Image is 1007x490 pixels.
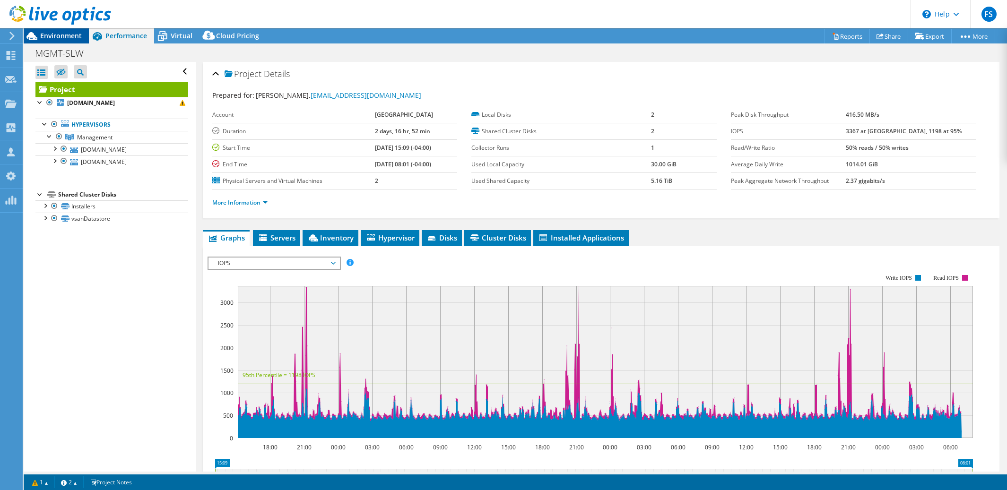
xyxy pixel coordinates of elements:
text: 06:00 [671,443,686,451]
span: Inventory [307,233,354,242]
text: Write IOPS [885,275,912,281]
b: 2 [375,177,378,185]
b: 2 days, 16 hr, 52 min [375,127,430,135]
span: Details [264,68,290,79]
b: 3367 at [GEOGRAPHIC_DATA], 1198 at 95% [846,127,962,135]
text: 03:00 [909,443,924,451]
text: 1000 [220,389,234,397]
text: 00:00 [603,443,617,451]
b: 50% reads / 50% writes [846,144,909,152]
b: 30.00 GiB [651,160,677,168]
text: 09:00 [433,443,448,451]
text: 2000 [220,344,234,352]
b: [GEOGRAPHIC_DATA] [375,111,433,119]
b: 2.37 gigabits/s [846,177,885,185]
b: 416.50 MB/s [846,111,879,119]
a: Export [908,29,952,43]
text: 500 [223,412,233,420]
b: [DATE] 08:01 (-04:00) [375,160,431,168]
text: 00:00 [331,443,346,451]
span: Graphs [208,233,245,242]
text: 18:00 [263,443,278,451]
a: vsanDatastore [35,213,188,225]
text: 95th Percentile = 1198 IOPS [243,371,315,379]
label: Prepared for: [212,91,254,100]
a: Installers [35,200,188,213]
label: Used Local Capacity [471,160,651,169]
a: Project [35,82,188,97]
h1: MGMT-SLW [31,48,98,59]
a: Project Notes [83,476,139,488]
text: 03:00 [637,443,651,451]
b: 2 [651,127,654,135]
text: 00:00 [875,443,890,451]
label: Start Time [212,143,375,153]
a: 2 [54,476,84,488]
label: Peak Aggregate Network Throughput [731,176,846,186]
text: 12:00 [739,443,754,451]
div: Shared Cluster Disks [58,189,188,200]
span: Project [225,69,261,79]
label: Read/Write Ratio [731,143,846,153]
svg: \n [922,10,931,18]
span: Disks [426,233,457,242]
text: 1500 [220,367,234,375]
b: 2 [651,111,654,119]
text: 03:00 [365,443,380,451]
text: 21:00 [569,443,584,451]
label: Local Disks [471,110,651,120]
text: 09:00 [705,443,720,451]
a: Reports [825,29,870,43]
text: 18:00 [535,443,550,451]
a: More Information [212,198,268,206]
label: Account [212,110,375,120]
span: Environment [40,31,82,40]
a: [DOMAIN_NAME] [35,155,188,168]
a: Management [35,131,188,143]
span: Servers [258,233,295,242]
a: [DOMAIN_NAME] [35,97,188,109]
span: Installed Applications [538,233,624,242]
b: 1014.01 GiB [846,160,878,168]
a: More [951,29,995,43]
text: Read IOPS [933,275,959,281]
b: [DOMAIN_NAME] [67,99,115,107]
label: Used Shared Capacity [471,176,651,186]
a: Hypervisors [35,119,188,131]
span: Virtual [171,31,192,40]
label: Average Daily Write [731,160,846,169]
a: [DOMAIN_NAME] [35,143,188,155]
span: Performance [105,31,147,40]
span: Hypervisor [365,233,415,242]
label: Collector Runs [471,143,651,153]
label: Shared Cluster Disks [471,127,651,136]
text: 3000 [220,299,234,307]
text: 21:00 [297,443,312,451]
text: 0 [230,434,233,442]
text: 06:00 [943,443,958,451]
text: 15:00 [501,443,516,451]
text: 15:00 [773,443,788,451]
a: 1 [26,476,55,488]
b: 5.16 TiB [651,177,672,185]
text: 21:00 [841,443,856,451]
span: Cloud Pricing [216,31,259,40]
label: Physical Servers and Virtual Machines [212,176,375,186]
span: IOPS [213,258,335,269]
span: [PERSON_NAME], [256,91,421,100]
text: 12:00 [467,443,482,451]
text: 2500 [220,321,234,329]
span: Management [77,133,113,141]
label: Peak Disk Throughput [731,110,846,120]
label: End Time [212,160,375,169]
b: [DATE] 15:09 (-04:00) [375,144,431,152]
a: Share [869,29,908,43]
label: IOPS [731,127,846,136]
text: 06:00 [399,443,414,451]
text: 18:00 [807,443,822,451]
a: [EMAIL_ADDRESS][DOMAIN_NAME] [311,91,421,100]
span: Cluster Disks [469,233,526,242]
span: FS [981,7,997,22]
b: 1 [651,144,654,152]
label: Duration [212,127,375,136]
